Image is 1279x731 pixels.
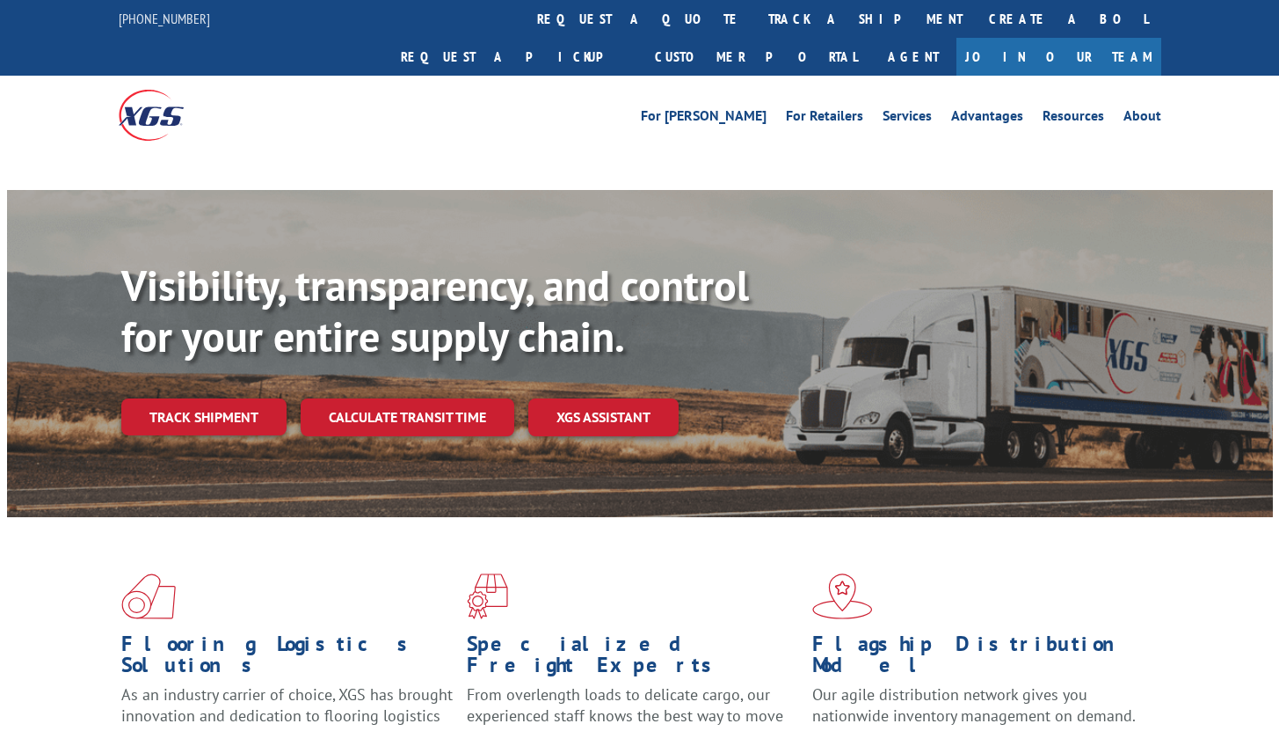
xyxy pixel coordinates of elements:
h1: Flooring Logistics Solutions [121,633,454,684]
a: Customer Portal [642,38,870,76]
a: Advantages [951,109,1023,128]
a: Track shipment [121,398,287,435]
a: For [PERSON_NAME] [641,109,767,128]
a: Calculate transit time [301,398,514,436]
a: [PHONE_NUMBER] [119,10,210,27]
a: For Retailers [786,109,863,128]
a: Agent [870,38,956,76]
a: About [1123,109,1161,128]
a: Resources [1043,109,1104,128]
h1: Specialized Freight Experts [467,633,799,684]
img: xgs-icon-total-supply-chain-intelligence-red [121,574,176,619]
h1: Flagship Distribution Model [812,633,1145,684]
a: XGS ASSISTANT [528,398,679,436]
b: Visibility, transparency, and control for your entire supply chain. [121,258,749,363]
img: xgs-icon-focused-on-flooring-red [467,574,508,619]
img: xgs-icon-flagship-distribution-model-red [812,574,873,619]
a: Services [883,109,932,128]
a: Join Our Team [956,38,1161,76]
a: Request a pickup [388,38,642,76]
span: Our agile distribution network gives you nationwide inventory management on demand. [812,684,1136,726]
